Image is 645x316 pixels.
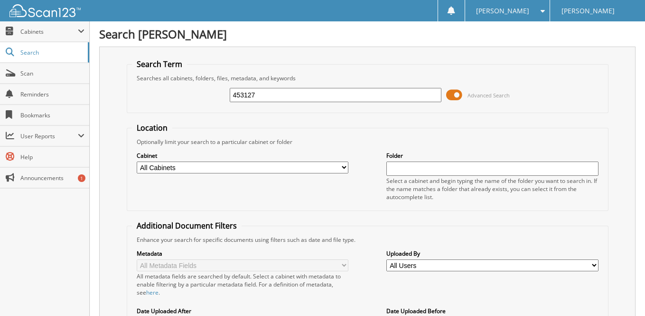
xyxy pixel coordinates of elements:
[132,236,603,244] div: Enhance your search for specific documents using filters such as date and file type.
[20,90,84,98] span: Reminders
[476,8,529,14] span: [PERSON_NAME]
[146,288,159,297] a: here
[20,48,83,57] span: Search
[137,307,349,315] label: Date Uploaded After
[132,59,187,69] legend: Search Term
[20,174,84,182] span: Announcements
[137,249,349,258] label: Metadata
[137,152,349,160] label: Cabinet
[132,74,603,82] div: Searches all cabinets, folders, files, metadata, and keywords
[386,152,598,160] label: Folder
[137,272,349,297] div: All metadata fields are searched by default. Select a cabinet with metadata to enable filtering b...
[20,69,84,77] span: Scan
[99,26,636,42] h1: Search [PERSON_NAME]
[78,174,85,182] div: 1
[467,92,510,99] span: Advanced Search
[386,307,598,315] label: Date Uploaded Before
[386,249,598,258] label: Uploaded By
[386,177,598,201] div: Select a cabinet and begin typing the name of the folder you want to search in. If the name match...
[20,132,78,140] span: User Reports
[132,123,172,133] legend: Location
[9,4,81,17] img: scan123-logo-white.svg
[561,8,615,14] span: [PERSON_NAME]
[20,153,84,161] span: Help
[20,111,84,119] span: Bookmarks
[132,138,603,146] div: Optionally limit your search to a particular cabinet or folder
[132,220,242,231] legend: Additional Document Filters
[598,270,645,316] iframe: Chat Widget
[20,28,78,36] span: Cabinets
